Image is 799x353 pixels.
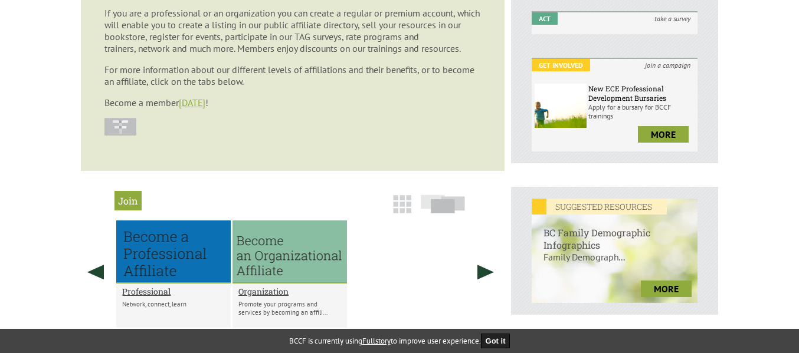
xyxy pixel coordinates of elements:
img: grid-icon.png [393,195,411,213]
i: take a survey [647,12,698,25]
p: Family Demograph... [532,251,698,275]
h6: BC Family Demographic Infographics [532,215,698,251]
p: Apply for a bursary for BCCF trainings [588,103,695,120]
p: Promote your programs and services by becoming an affili... [238,300,341,316]
h2: Join [114,191,142,210]
em: Get Involved [532,59,590,71]
em: SUGGESTED RESOURCES [532,199,667,215]
a: Grid View [389,200,415,219]
a: Professional [122,286,225,297]
a: Organization [238,286,341,297]
p: Network, connect, learn [122,300,225,308]
li: Organization [233,220,347,328]
p: Become a member ! [104,97,481,108]
h6: New ECE Professional Development Bursaries [588,84,695,103]
img: slide-icon.png [421,194,465,213]
a: Fullstory [362,336,391,346]
li: Professional [116,220,231,328]
a: more [638,126,689,143]
i: join a campaign [638,59,698,71]
a: more [641,281,692,297]
p: For more information about our different levels of affiliations and their benefits, or to become ... [104,64,481,87]
button: Got it [481,334,510,348]
a: Slide View [417,200,469,219]
em: Act [532,12,558,25]
span: If you are a professional or an organization you can create a regular or premium account, which w... [104,7,480,54]
a: [DATE] [179,97,205,108]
